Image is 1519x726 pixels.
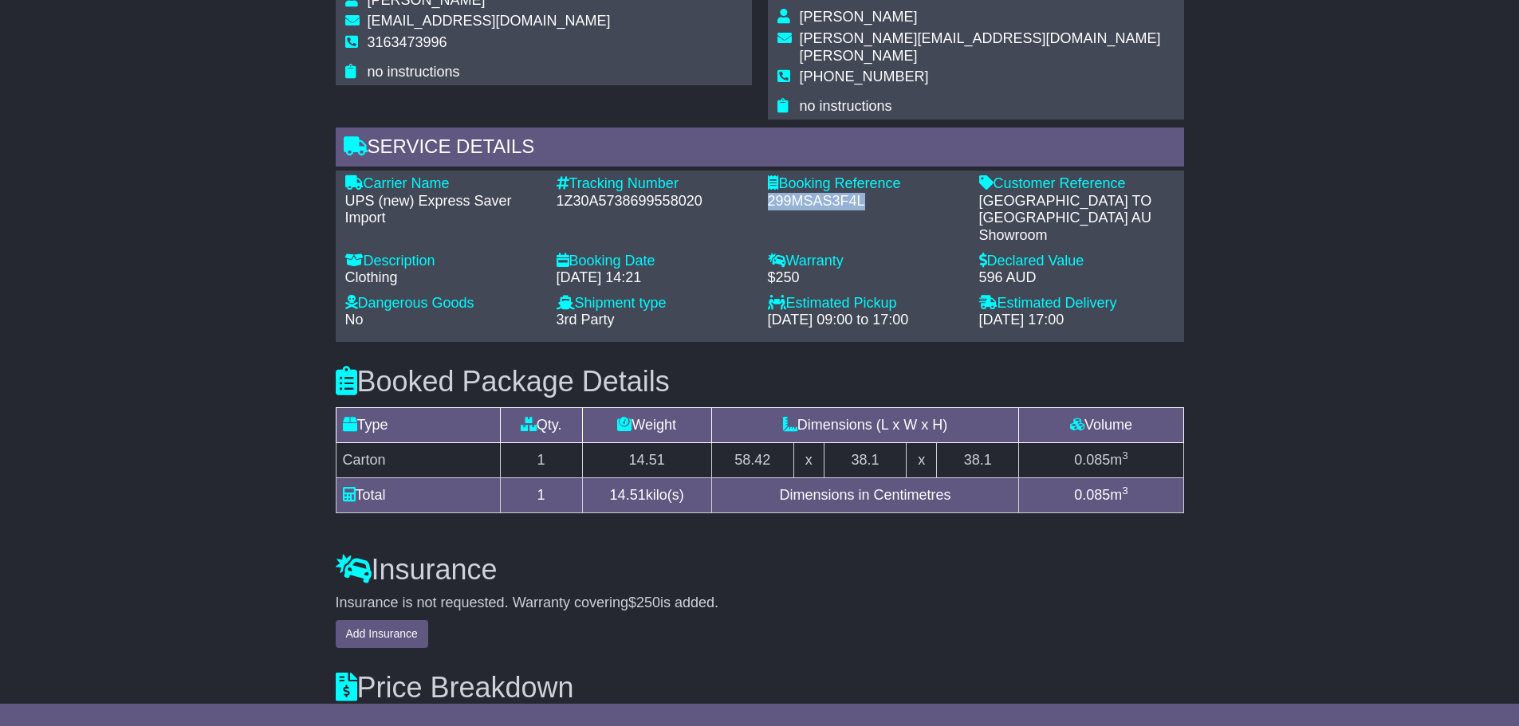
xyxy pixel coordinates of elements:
td: x [793,442,824,477]
div: Carrier Name [345,175,541,193]
span: [PERSON_NAME] [800,9,918,25]
div: Declared Value [979,253,1175,270]
div: Estimated Delivery [979,295,1175,312]
span: no instructions [368,64,460,80]
span: 0.085 [1074,487,1110,503]
div: Shipment type [557,295,752,312]
td: 1 [500,442,582,477]
div: Dangerous Goods [345,295,541,312]
span: 3rd Party [557,312,615,328]
td: Dimensions (L x W x H) [711,407,1019,442]
td: kilo(s) [582,477,711,512]
td: m [1019,477,1183,512]
td: Carton [336,442,500,477]
td: Dimensions in Centimetres [711,477,1019,512]
h3: Price Breakdown [336,672,1184,704]
span: 3163473996 [368,34,447,50]
div: $250 [768,269,963,287]
span: 14.51 [610,487,646,503]
button: Add Insurance [336,620,428,648]
td: 38.1 [824,442,906,477]
span: 0.085 [1074,452,1110,468]
div: 299MSAS3F4L [768,193,963,210]
td: Type [336,407,500,442]
div: [DATE] 09:00 to 17:00 [768,312,963,329]
div: Tracking Number [557,175,752,193]
td: 38.1 [937,442,1019,477]
sup: 3 [1122,485,1128,496]
td: m [1019,442,1183,477]
div: UPS (new) Express Saver Import [345,193,541,227]
div: [GEOGRAPHIC_DATA] TO [GEOGRAPHIC_DATA] AU Showroom [979,193,1175,245]
h3: Insurance [336,554,1184,586]
td: Qty. [500,407,582,442]
div: Estimated Pickup [768,295,963,312]
div: Insurance is not requested. Warranty covering is added. [336,595,1184,612]
span: $250 [628,595,660,610]
td: 1 [500,477,582,512]
sup: 3 [1122,449,1128,461]
td: 14.51 [582,442,711,477]
div: Warranty [768,253,963,270]
span: no instructions [800,98,892,114]
div: [DATE] 17:00 [979,312,1175,329]
span: [EMAIL_ADDRESS][DOMAIN_NAME] [368,13,611,29]
span: [PHONE_NUMBER] [800,69,929,84]
td: Weight [582,407,711,442]
div: Booking Reference [768,175,963,193]
td: Total [336,477,500,512]
div: [DATE] 14:21 [557,269,752,287]
div: Description [345,253,541,270]
td: 58.42 [711,442,793,477]
div: Service Details [336,128,1184,171]
div: Customer Reference [979,175,1175,193]
span: [PERSON_NAME][EMAIL_ADDRESS][DOMAIN_NAME][PERSON_NAME] [800,30,1161,64]
div: Clothing [345,269,541,287]
td: x [907,442,937,477]
div: Booking Date [557,253,752,270]
h3: Booked Package Details [336,366,1184,398]
span: No [345,312,364,328]
div: 1Z30A5738699558020 [557,193,752,210]
div: 596 AUD [979,269,1175,287]
td: Volume [1019,407,1183,442]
